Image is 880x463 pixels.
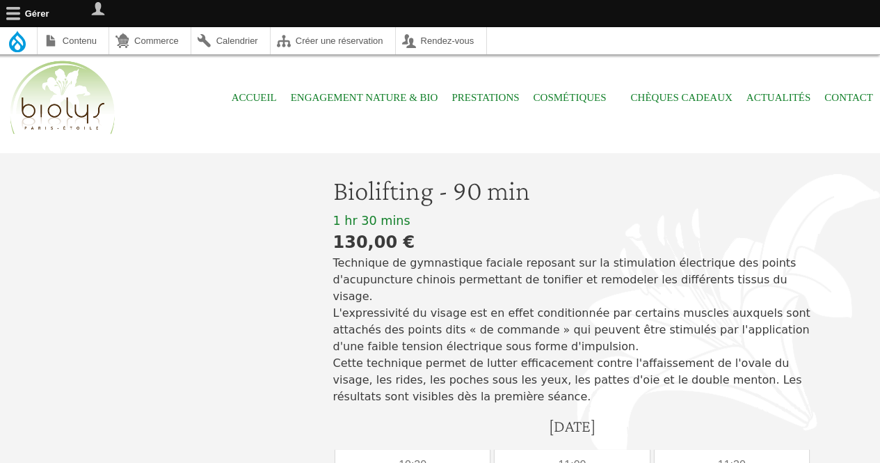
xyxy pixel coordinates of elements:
[451,82,519,113] a: Prestations
[824,82,873,113] a: Contact
[746,82,811,113] a: Actualités
[232,82,277,113] a: Accueil
[534,82,617,113] span: Cosmétiques
[291,82,438,113] a: Engagement Nature & Bio
[7,58,118,138] img: Accueil
[333,213,812,229] div: 1 hr 30 mins
[549,416,595,437] h4: [DATE]
[333,230,812,255] div: 130,00 €
[631,82,733,113] a: Chèques cadeaux
[333,174,812,207] h1: Biolifting - 90 min
[333,255,812,405] p: Technique de gymnastique faciale reposant sur la stimulation électrique des points d'acupuncture ...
